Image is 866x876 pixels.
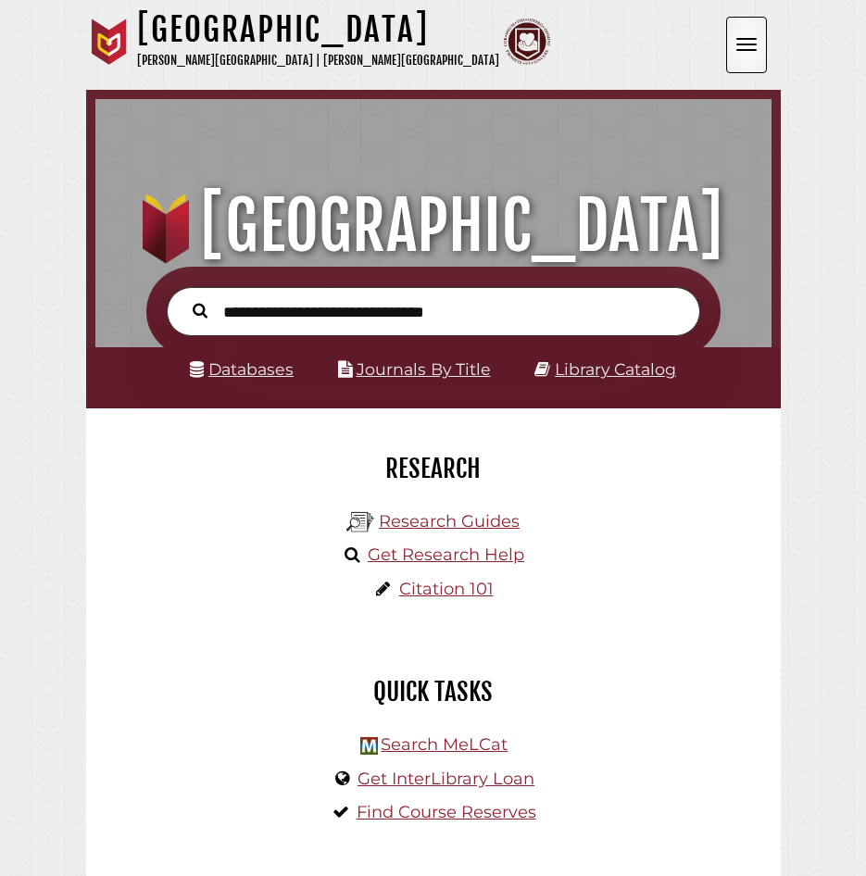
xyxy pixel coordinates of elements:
[86,19,132,65] img: Calvin University
[100,676,767,707] h2: Quick Tasks
[183,298,217,321] button: Search
[193,303,207,319] i: Search
[381,734,508,755] a: Search MeLCat
[726,17,767,73] button: Open the menu
[368,544,524,565] a: Get Research Help
[108,185,759,267] h1: [GEOGRAPHIC_DATA]
[504,19,550,65] img: Calvin Theological Seminary
[555,359,676,379] a: Library Catalog
[137,9,499,50] h1: [GEOGRAPHIC_DATA]
[357,802,536,822] a: Find Course Reserves
[358,769,534,789] a: Get InterLibrary Loan
[346,508,374,536] img: Hekman Library Logo
[357,359,491,379] a: Journals By Title
[360,737,378,755] img: Hekman Library Logo
[379,511,520,532] a: Research Guides
[399,579,494,599] a: Citation 101
[137,50,499,71] p: [PERSON_NAME][GEOGRAPHIC_DATA] | [PERSON_NAME][GEOGRAPHIC_DATA]
[190,359,294,379] a: Databases
[100,453,767,484] h2: Research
